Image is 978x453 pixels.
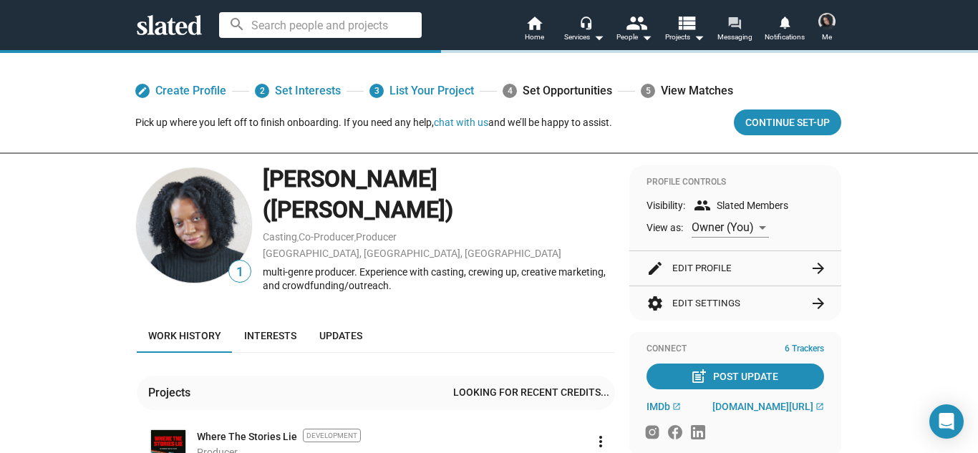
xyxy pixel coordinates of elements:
[818,13,836,30] img: Lania Stewart (Lania Kayell)
[647,221,683,235] span: View as:
[647,197,824,214] div: Visibility: Slated Members
[509,14,559,46] a: Home
[137,168,251,283] img: Lania Stewart (Lania Kayell)
[647,401,681,412] a: IMDb
[592,433,609,450] mat-icon: more_vert
[659,14,710,46] button: Projects
[559,14,609,46] button: Services
[434,117,488,128] button: chat with us
[609,14,659,46] button: People
[810,10,844,47] button: Lania Stewart (Lania Kayell)Me
[765,29,805,46] span: Notifications
[308,318,374,353] a: Updates
[693,364,778,389] div: Post Update
[137,86,147,96] mat-icon: edit
[626,12,647,33] mat-icon: people
[710,14,760,46] a: Messaging
[303,429,361,442] span: Development
[665,29,705,46] span: Projects
[692,220,754,234] span: Owner (You)
[712,401,813,412] span: [DOMAIN_NAME][URL]
[647,344,824,355] div: Connect
[453,386,609,399] div: Looking for recent credits...
[369,78,474,104] a: 3List Your Project
[263,231,297,243] a: Casting
[244,330,296,341] span: Interests
[822,29,832,46] span: Me
[638,29,655,46] mat-icon: arrow_drop_down
[356,231,397,243] a: Producer
[297,234,299,242] span: ,
[526,14,543,31] mat-icon: home
[503,84,517,98] span: 4
[815,402,824,411] mat-icon: open_in_new
[579,16,592,29] mat-icon: headset_mic
[369,84,384,98] span: 3
[219,12,422,38] input: Search people and projects
[778,15,791,29] mat-icon: notifications
[929,404,964,439] div: Open Intercom Messenger
[590,29,607,46] mat-icon: arrow_drop_down
[647,295,664,312] mat-icon: settings
[148,330,221,341] span: Work history
[255,78,341,104] a: 2Set Interests
[263,266,615,292] div: multi-genre producer. Experience with casting, crewing up, creative marketing, and crowdfunding/o...
[647,401,670,412] span: IMDb
[641,84,655,98] span: 5
[135,78,226,104] a: Create Profile
[319,330,362,341] span: Updates
[727,16,741,29] mat-icon: forum
[229,263,251,282] span: 1
[616,29,652,46] div: People
[564,29,604,46] div: Services
[263,248,561,259] a: [GEOGRAPHIC_DATA], [GEOGRAPHIC_DATA], [GEOGRAPHIC_DATA]
[647,260,664,277] mat-icon: edit
[810,260,827,277] mat-icon: arrow_forward
[760,14,810,46] a: Notifications
[647,364,824,389] button: Post Update
[263,164,615,225] div: [PERSON_NAME] ([PERSON_NAME])
[647,286,824,321] button: Edit Settings
[745,109,830,135] span: Continue Set-up
[785,344,824,355] span: 6 Trackers
[712,401,824,412] a: [DOMAIN_NAME][URL]
[641,78,733,104] div: View Matches
[690,29,707,46] mat-icon: arrow_drop_down
[233,318,308,353] a: Interests
[525,29,544,46] span: Home
[647,177,824,188] div: Profile Controls
[694,197,711,214] mat-icon: group
[503,78,612,104] div: Set Opportunities
[137,318,233,353] a: Work history
[354,234,356,242] span: ,
[734,109,841,135] button: Continue Set-up
[255,84,269,98] span: 2
[672,402,681,411] mat-icon: open_in_new
[690,368,707,385] mat-icon: post_add
[810,295,827,312] mat-icon: arrow_forward
[647,251,824,286] button: Edit Profile
[135,116,612,130] div: Pick up where you left off to finish onboarding. If you need any help, and we’ll be happy to assist.
[299,231,354,243] a: Co-Producer
[717,29,752,46] span: Messaging
[197,430,297,444] a: Where The Stories Lie
[676,12,697,33] mat-icon: view_list
[148,385,196,400] div: Projects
